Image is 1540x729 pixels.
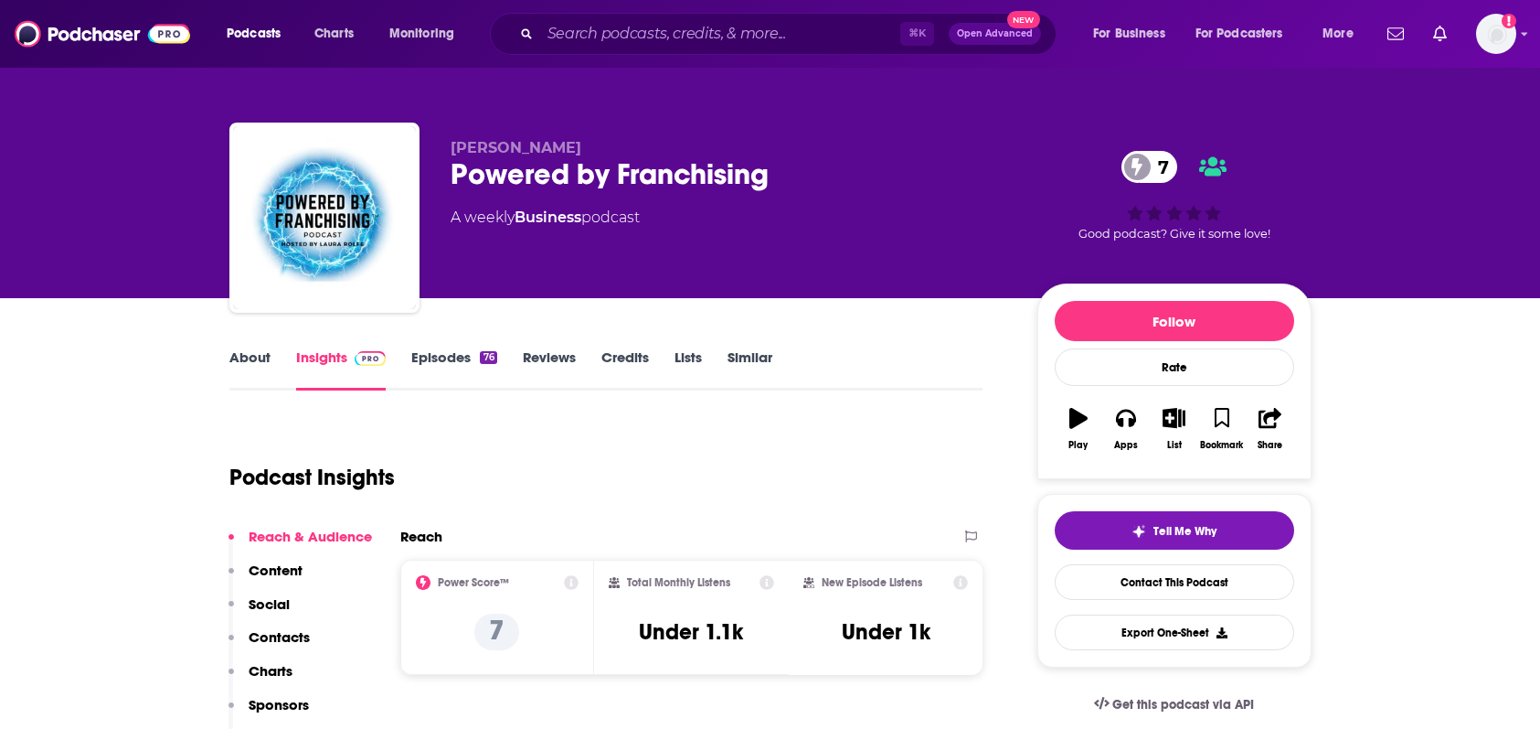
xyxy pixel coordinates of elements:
[15,16,190,51] img: Podchaser - Follow, Share and Rate Podcasts
[1502,14,1516,28] svg: Add a profile image
[842,618,930,646] h3: Under 1k
[227,21,281,47] span: Podcasts
[1112,697,1254,713] span: Get this podcast via API
[1121,151,1178,183] a: 7
[1476,14,1516,54] img: User Profile
[389,21,454,47] span: Monitoring
[949,23,1041,45] button: Open AdvancedNew
[438,576,509,589] h2: Power Score™
[474,614,519,650] p: 7
[515,209,581,226] a: Business
[1055,615,1294,650] button: Export One-Sheet
[900,22,934,46] span: ⌘ K
[1055,301,1294,341] button: Follow
[1310,19,1376,48] button: open menu
[1476,14,1516,54] span: Logged in as tlopez
[249,595,290,613] p: Social
[400,528,442,545] h2: Reach
[1055,348,1294,386] div: Rate
[627,576,730,589] h2: Total Monthly Listens
[296,348,387,391] a: InsightsPodchaser Pro
[1131,524,1146,539] img: tell me why sparkle
[639,618,743,646] h3: Under 1.1k
[1246,396,1293,462] button: Share
[451,207,640,229] div: A weekly podcast
[1322,21,1354,47] span: More
[355,351,387,366] img: Podchaser Pro
[822,576,922,589] h2: New Episode Listens
[1055,396,1102,462] button: Play
[1476,14,1516,54] button: Show profile menu
[1055,564,1294,600] a: Contact This Podcast
[601,348,649,391] a: Credits
[249,628,310,646] p: Contacts
[233,126,416,309] img: Powered by Franchising
[1078,227,1270,241] span: Good podcast? Give it some love!
[480,351,496,364] div: 76
[229,464,395,491] h1: Podcast Insights
[214,19,304,48] button: open menu
[1055,511,1294,550] button: tell me why sparkleTell Me Why
[228,562,303,595] button: Content
[411,348,496,391] a: Episodes76
[674,348,702,391] a: Lists
[303,19,365,48] a: Charts
[314,21,354,47] span: Charts
[540,19,900,48] input: Search podcasts, credits, & more...
[1007,11,1040,28] span: New
[1200,440,1243,451] div: Bookmark
[1102,396,1150,462] button: Apps
[377,19,478,48] button: open menu
[1167,440,1182,451] div: List
[249,662,292,680] p: Charts
[507,13,1074,55] div: Search podcasts, credits, & more...
[1037,139,1312,252] div: 7Good podcast? Give it some love!
[228,528,372,562] button: Reach & Audience
[1184,19,1310,48] button: open menu
[1380,18,1411,49] a: Show notifications dropdown
[249,528,372,545] p: Reach & Audience
[229,348,271,391] a: About
[523,348,576,391] a: Reviews
[1093,21,1165,47] span: For Business
[1114,440,1138,451] div: Apps
[1140,151,1178,183] span: 7
[957,29,1033,38] span: Open Advanced
[1153,524,1216,539] span: Tell Me Why
[249,696,309,713] p: Sponsors
[228,662,292,696] button: Charts
[249,562,303,579] p: Content
[1068,440,1088,451] div: Play
[1198,396,1246,462] button: Bookmark
[1195,21,1283,47] span: For Podcasters
[1426,18,1454,49] a: Show notifications dropdown
[1150,396,1197,462] button: List
[1080,19,1188,48] button: open menu
[1258,440,1282,451] div: Share
[228,628,310,662] button: Contacts
[451,139,581,156] span: [PERSON_NAME]
[728,348,772,391] a: Similar
[228,595,290,629] button: Social
[1079,682,1269,727] a: Get this podcast via API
